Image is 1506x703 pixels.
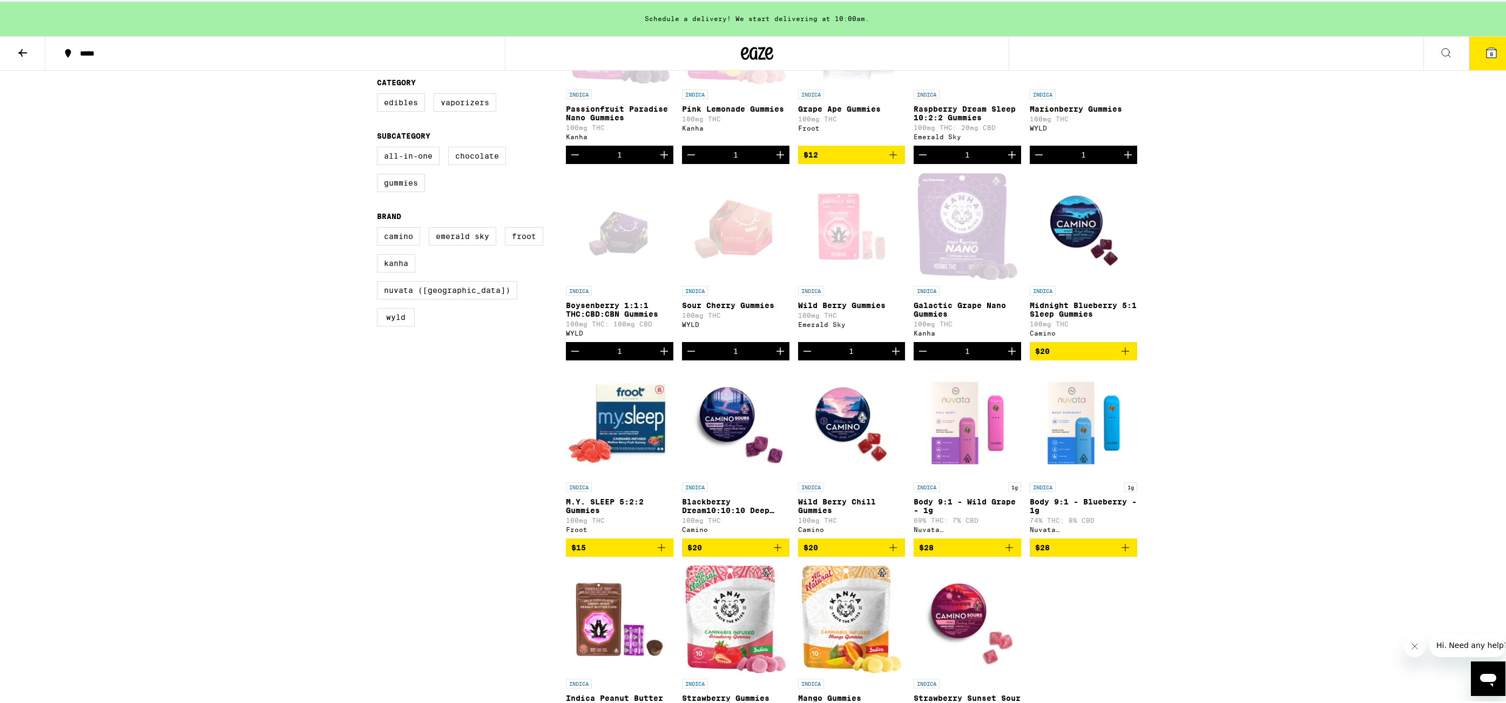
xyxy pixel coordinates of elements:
div: Froot [798,123,906,130]
legend: Brand [377,210,401,219]
p: INDICA [566,88,592,98]
p: 100mg THC [1030,319,1137,326]
span: $20 [1035,345,1050,354]
p: Wild Berry Gummies [798,299,906,308]
img: Camino - Wild Berry Chill Gummies [798,367,906,475]
p: 100mg THC [798,114,906,121]
p: Grape Ape Gummies [798,103,906,112]
p: Wild Berry Chill Gummies [798,496,906,513]
span: $15 [571,542,586,550]
div: Nuvata ([GEOGRAPHIC_DATA]) [914,524,1021,531]
img: Camino - Midnight Blueberry 5:1 Sleep Gummies [1030,171,1137,279]
legend: Category [377,77,416,85]
p: Strawberry Gummies [682,692,789,701]
a: Open page for Body 9:1 - Blueberry - 1g from Nuvata (CA) [1030,367,1137,537]
a: Open page for Wild Berry Gummies from Emerald Sky [798,171,906,340]
label: Nuvata ([GEOGRAPHIC_DATA]) [377,279,517,298]
button: Add to bag [1030,537,1137,555]
button: Decrement [914,340,932,359]
p: INDICA [1030,481,1056,490]
div: 1 [965,345,970,354]
div: Camino [798,524,906,531]
div: Kanha [914,328,1021,335]
p: 100mg THC [798,515,906,522]
button: Add to bag [1030,340,1137,359]
div: Emerald Sky [914,132,1021,139]
button: Decrement [566,340,584,359]
label: Chocolate [448,145,506,163]
button: Add to bag [798,537,906,555]
img: Nuvata (CA) - Body 9:1 - Blueberry - 1g [1030,367,1137,475]
button: Increment [771,144,789,162]
p: INDICA [682,88,708,98]
p: Marionberry Gummies [1030,103,1137,112]
span: $20 [687,542,702,550]
div: Froot [566,524,673,531]
a: Open page for Wild Berry Chill Gummies from Camino [798,367,906,537]
p: INDICA [914,284,940,294]
div: Emerald Sky [798,319,906,326]
a: Open page for Body 9:1 - Wild Grape - 1g from Nuvata (CA) [914,367,1021,537]
div: Camino [1030,328,1137,335]
span: $28 [1035,542,1050,550]
p: Body 9:1 - Wild Grape - 1g [914,496,1021,513]
p: 100mg THC [798,310,906,317]
a: Open page for Sour Cherry Gummies from WYLD [682,171,789,340]
p: 100mg THC [566,515,673,522]
div: 1 [965,149,970,158]
p: INDICA [798,88,824,98]
p: 100mg THC [914,319,1021,326]
button: Decrement [1030,144,1048,162]
p: M.Y. SLEEP 5:2:2 Gummies [566,496,673,513]
label: WYLD [377,306,415,325]
div: 1 [849,345,854,354]
p: Passionfruit Paradise Nano Gummies [566,103,673,120]
button: Increment [771,340,789,359]
iframe: Close message [1404,634,1426,656]
span: Hi. Need any help? [6,8,78,16]
label: Camino [377,226,420,244]
img: Froot - M.Y. SLEEP 5:2:2 Gummies [566,367,673,475]
p: Pink Lemonade Gummies [682,103,789,112]
span: $20 [803,542,818,550]
button: Increment [1119,144,1137,162]
p: INDICA [914,88,940,98]
div: 1 [733,149,738,158]
button: Decrement [798,340,816,359]
button: Add to bag [682,537,789,555]
button: Increment [655,144,673,162]
p: 74% THC: 8% CBD [1030,515,1137,522]
p: 100mg THC: 100mg CBD [566,319,673,326]
label: Emerald Sky [429,226,496,244]
div: WYLD [566,328,673,335]
span: 8 [1490,49,1493,56]
div: 1 [617,149,622,158]
label: Vaporizers [434,92,496,110]
p: INDICA [798,481,824,490]
p: INDICA [566,284,592,294]
p: INDICA [566,677,592,687]
button: Decrement [566,144,584,162]
p: 1g [1008,481,1021,490]
p: Galactic Grape Nano Gummies [914,299,1021,317]
a: Open page for Boysenberry 1:1:1 THC:CBD:CBN Gummies from WYLD [566,171,673,340]
img: Kanha - Mango Gummies [801,564,902,672]
img: Camino - Strawberry Sunset Sour Gummies [914,564,1021,672]
p: 100mg THC: 20mg CBD [914,122,1021,129]
div: Kanha [682,123,789,130]
p: 100mg THC [566,122,673,129]
p: INDICA [1030,284,1056,294]
button: Add to bag [914,537,1021,555]
button: Add to bag [566,537,673,555]
a: Open page for Blackberry Dream10:10:10 Deep Sleep Gummies from Camino [682,367,789,537]
div: 1 [617,345,622,354]
p: 100mg THC [682,310,789,317]
p: Blackberry Dream10:10:10 Deep Sleep Gummies [682,496,789,513]
div: WYLD [682,319,789,326]
img: Nuvata (CA) - Body 9:1 - Wild Grape - 1g [914,367,1021,475]
p: INDICA [798,284,824,294]
div: Nuvata ([GEOGRAPHIC_DATA]) [1030,524,1137,531]
button: Decrement [682,144,700,162]
img: Camino - Blackberry Dream10:10:10 Deep Sleep Gummies [682,367,789,475]
button: Increment [1003,144,1021,162]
